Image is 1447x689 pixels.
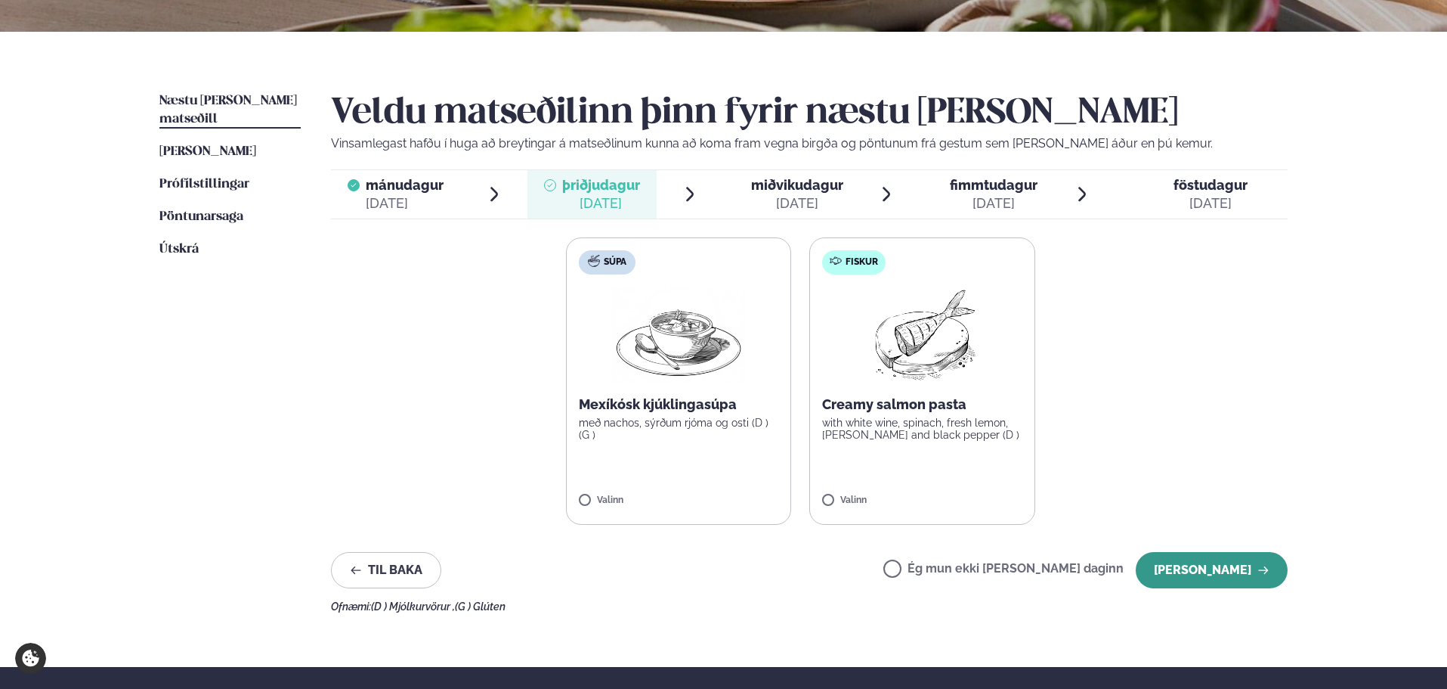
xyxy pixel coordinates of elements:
p: með nachos, sýrðum rjóma og osti (D ) (G ) [579,417,779,441]
a: Prófílstillingar [159,175,249,194]
a: Útskrá [159,241,199,259]
span: föstudagur [1173,177,1248,193]
h2: Veldu matseðilinn þinn fyrir næstu [PERSON_NAME] [331,92,1288,135]
span: Fiskur [846,256,878,268]
span: (D ) Mjólkurvörur , [371,601,455,613]
a: Næstu [PERSON_NAME] matseðill [159,92,301,129]
p: with white wine, spinach, fresh lemon, [PERSON_NAME] and black pepper (D ) [822,417,1022,441]
a: Cookie settings [15,643,46,674]
p: Vinsamlegast hafðu í huga að breytingar á matseðlinum kunna að koma fram vegna birgða og pöntunum... [331,135,1288,153]
div: [DATE] [751,194,843,213]
div: Ofnæmi: [331,601,1288,613]
button: [PERSON_NAME] [1136,552,1288,588]
span: miðvikudagur [751,177,843,193]
span: (G ) Glúten [455,601,506,613]
div: [DATE] [1173,194,1248,213]
span: Pöntunarsaga [159,210,243,223]
img: Soup.png [612,287,745,383]
a: [PERSON_NAME] [159,143,256,161]
span: Næstu [PERSON_NAME] matseðill [159,95,297,126]
img: Fish.png [855,287,989,383]
div: [DATE] [366,194,444,213]
span: Útskrá [159,243,199,256]
span: þriðjudagur [562,177,640,193]
a: Pöntunarsaga [159,208,243,226]
p: Mexíkósk kjúklingasúpa [579,396,779,414]
img: soup.svg [588,255,600,267]
span: Súpa [604,256,626,268]
span: [PERSON_NAME] [159,145,256,158]
span: mánudagur [366,177,444,193]
div: [DATE] [562,194,640,213]
button: Til baka [331,552,441,588]
p: Creamy salmon pasta [822,396,1022,414]
img: fish.svg [830,255,842,267]
div: [DATE] [950,194,1037,213]
span: Prófílstillingar [159,178,249,191]
span: fimmtudagur [950,177,1037,193]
